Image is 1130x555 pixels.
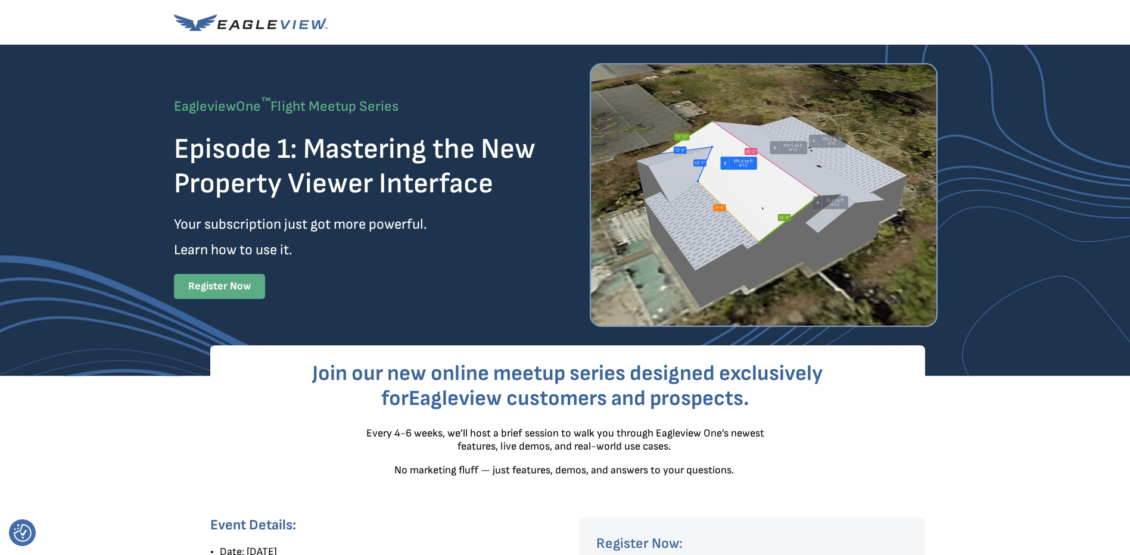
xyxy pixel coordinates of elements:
strong: Register Now [188,280,251,292]
span: Flight Meetup Series [270,98,399,115]
span: Your subscription just got more powerful. [174,216,427,233]
span: Join our new online meetup series designed exclusively for [312,361,823,411]
span: Learn how to use it. [174,241,292,258]
span: No marketing fluff — just features, demos, and answers to your questions. [394,463,734,476]
span: Event Details: [210,516,296,534]
span: Register Now: [596,535,683,552]
span: Every 4-6 weeks, we’ll host a brief session to walk you through Eagleview One’s newest features, ... [366,427,764,453]
img: Revisit consent button [14,524,32,542]
button: Consent Preferences [14,524,32,542]
span: Episode 1: Mastering the New Property Viewer Interface [174,132,536,201]
sup: ™ [261,95,270,109]
span: One [236,98,270,115]
img: Drone flying over a multi-family home [590,63,938,327]
a: Register Now [174,274,265,299]
span: Eagleview customers and prospects. [409,386,749,411]
span: Eagleview [174,98,236,115]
